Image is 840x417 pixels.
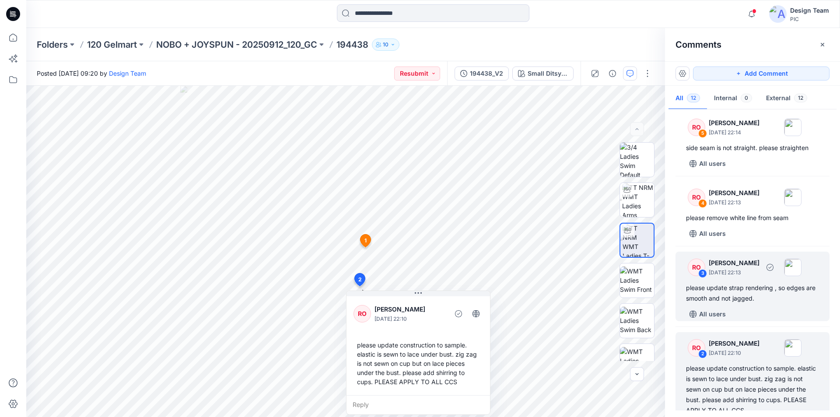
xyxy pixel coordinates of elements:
[358,276,362,284] span: 2
[686,227,729,241] button: All users
[709,198,759,207] p: [DATE] 22:13
[709,188,759,198] p: [PERSON_NAME]
[620,307,654,334] img: WMT Ladies Swim Back
[620,347,654,375] img: WMT Ladies Swim Left
[686,283,819,304] div: please update strap rendering , so edges are smooth and not jagged.
[37,69,146,78] span: Posted [DATE] 09:20 by
[353,305,371,322] div: RO
[688,189,705,206] div: RO
[622,183,654,217] img: TT NRM WMT Ladies Arms Down
[668,88,707,110] button: All
[698,350,707,358] div: 2
[769,5,787,23] img: avatar
[455,67,509,81] button: 194438_V2
[794,94,807,102] span: 12
[346,395,490,414] div: Reply
[37,39,68,51] a: Folders
[372,39,399,51] button: 10
[87,39,137,51] a: 120 Gelmart
[687,94,700,102] span: 12
[675,39,721,50] h2: Comments
[623,224,654,257] img: TT NRM WMT Ladies T-Pose
[699,309,726,319] p: All users
[353,337,483,390] div: please update construction to sample. elastic is sewn to lace under bust. zig zag is not sewn on ...
[688,339,705,357] div: RO
[688,119,705,136] div: RO
[709,118,759,128] p: [PERSON_NAME]
[707,88,759,110] button: Internal
[709,268,759,277] p: [DATE] 22:13
[790,16,829,22] div: PIC
[512,67,574,81] button: Small Ditsy V1_plum Candy
[686,213,819,223] div: please remove white line from seam
[709,258,759,268] p: [PERSON_NAME]
[374,315,446,323] p: [DATE] 22:10
[698,269,707,278] div: 3
[759,88,814,110] button: External
[709,338,759,349] p: [PERSON_NAME]
[741,94,752,102] span: 0
[699,228,726,239] p: All users
[620,143,654,177] img: 3/4 Ladies Swim Default
[698,199,707,208] div: 4
[686,363,819,416] div: please update construction to sample. elastic is sewn to lace under bust. zig zag is not sewn on ...
[605,67,619,81] button: Details
[383,40,388,49] p: 10
[109,70,146,77] a: Design Team
[336,39,368,51] p: 194438
[699,158,726,169] p: All users
[709,128,759,137] p: [DATE] 22:14
[374,304,446,315] p: [PERSON_NAME]
[693,67,829,81] button: Add Comment
[790,5,829,16] div: Design Team
[470,69,503,78] div: 194438_V2
[528,69,568,78] div: Small Ditsy V1_plum Candy
[698,129,707,138] div: 5
[156,39,317,51] a: NOBO + JOYSPUN - 20250912_120_GC
[364,237,367,245] span: 1
[620,266,654,294] img: WMT Ladies Swim Front
[686,307,729,321] button: All users
[688,259,705,276] div: RO
[686,143,819,153] div: side seam is not straight. please straighten
[709,349,759,357] p: [DATE] 22:10
[686,157,729,171] button: All users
